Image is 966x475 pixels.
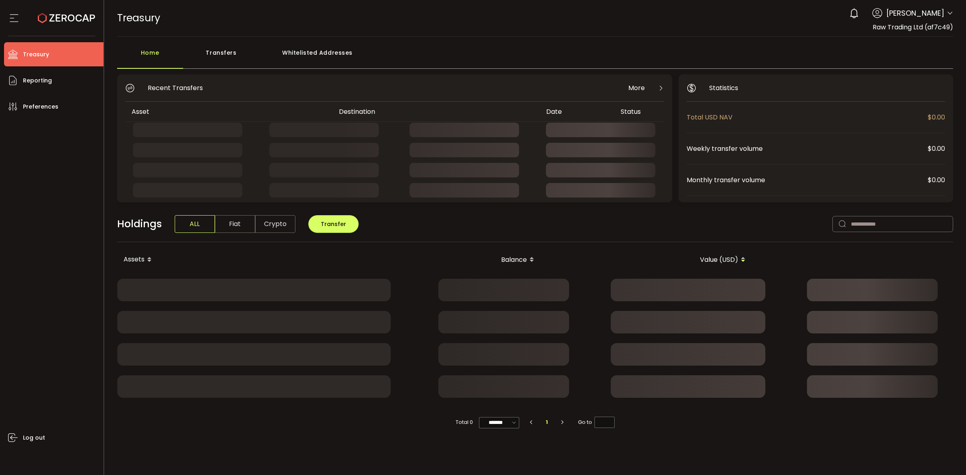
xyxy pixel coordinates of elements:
span: Holdings [117,216,162,232]
div: Destination [332,107,540,116]
div: Balance [329,253,541,267]
span: Monthly transfer volume [687,175,928,185]
span: $0.00 [928,144,945,154]
span: Transfer [321,220,346,228]
span: Fiat [215,215,255,233]
span: Go to [578,417,615,428]
span: [PERSON_NAME] [886,8,944,19]
span: Total 0 [456,417,473,428]
span: $0.00 [928,175,945,185]
span: Recent Transfers [148,83,203,93]
div: Value (USD) [541,253,752,267]
span: Log out [23,432,45,444]
div: Asset [125,107,332,116]
div: Assets [117,253,329,267]
div: Whitelisted Addresses [260,45,376,69]
li: 1 [540,417,554,428]
div: Transfers [183,45,260,69]
div: Date [540,107,614,116]
div: Status [614,107,665,116]
iframe: Chat Widget [926,436,966,475]
span: Treasury [117,11,160,25]
span: Reporting [23,75,52,86]
span: More [628,83,645,93]
span: Weekly transfer volume [687,144,928,154]
span: Statistics [709,83,738,93]
button: Transfer [308,215,359,233]
span: Total USD NAV [687,112,928,122]
span: $0.00 [928,112,945,122]
div: Home [117,45,183,69]
span: Crypto [255,215,295,233]
span: ALL [175,215,215,233]
span: Treasury [23,49,49,60]
span: Preferences [23,101,58,113]
span: Raw Trading Ltd (af7c49) [873,23,953,32]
